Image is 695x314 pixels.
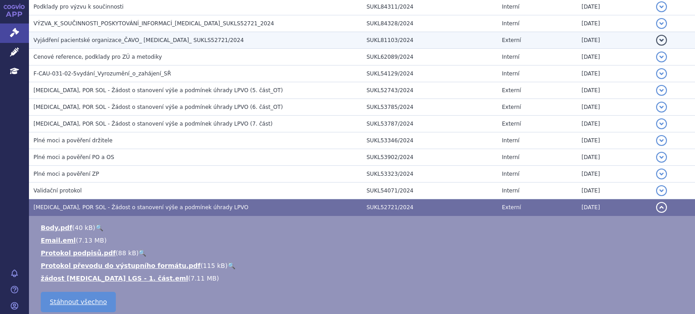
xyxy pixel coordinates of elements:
span: Plné moci a pověření PO a OS [33,154,114,160]
td: [DATE] [577,132,651,149]
li: ( ) [41,236,686,245]
span: FINTEPLA, POR SOL - Žádost o stanovení výše a podmínek úhrady LPVO [33,204,248,211]
td: SUKL52743/2024 [362,82,497,99]
a: 🔍 [138,249,146,257]
button: detail [656,85,667,96]
span: 115 kB [203,262,225,269]
td: [DATE] [577,116,651,132]
button: detail [656,202,667,213]
a: Email.eml [41,237,76,244]
td: [DATE] [577,183,651,199]
span: FINTEPLA, POR SOL - Žádost o stanovení výše a podmínek úhrady LPVO (7. část) [33,121,272,127]
td: SUKL62089/2024 [362,49,497,66]
span: Externí [502,104,521,110]
td: [DATE] [577,82,651,99]
span: Plné moci a pověření ZP [33,171,99,177]
a: Body.pdf [41,224,72,231]
a: Protokol převodu do výstupního formátu.pdf [41,262,200,269]
td: SUKL84328/2024 [362,15,497,32]
td: SUKL52721/2024 [362,199,497,216]
button: detail [656,185,667,196]
span: Externí [502,37,521,43]
button: detail [656,1,667,12]
li: ( ) [41,223,686,232]
button: detail [656,68,667,79]
a: 🔍 [228,262,235,269]
td: SUKL53787/2024 [362,116,497,132]
span: Interní [502,54,519,60]
td: [DATE] [577,166,651,183]
button: detail [656,52,667,62]
span: Plné moci a pověření držitele [33,137,113,144]
span: VÝZVA_K_SOUČINNOSTI_POSKYTOVÁNÍ_INFORMACÍ_FINTEPLA_SUKLS52721_2024 [33,20,274,27]
li: ( ) [41,248,686,258]
button: detail [656,118,667,129]
a: 🔍 [95,224,103,231]
td: [DATE] [577,199,651,216]
button: detail [656,18,667,29]
li: ( ) [41,261,686,270]
span: Cenové reference, podklady pro ZÚ a metodiky [33,54,162,60]
span: 7.11 MB [190,275,216,282]
td: [DATE] [577,15,651,32]
span: FINTEPLA, POR SOL - Žádost o stanovení výše a podmínek úhrady LPVO (5. část_OT) [33,87,283,94]
a: Protokol podpisů.pdf [41,249,116,257]
td: [DATE] [577,66,651,82]
td: [DATE] [577,32,651,49]
span: Interní [502,20,519,27]
span: Interní [502,4,519,10]
span: Vyjádření pacientské organizace_ČAVO_ Fintepla_ SUKLS52721/2024 [33,37,244,43]
span: 7.13 MB [78,237,104,244]
span: 88 kB [118,249,136,257]
td: SUKL54071/2024 [362,183,497,199]
td: SUKL53785/2024 [362,99,497,116]
button: detail [656,152,667,163]
span: Interní [502,171,519,177]
td: [DATE] [577,99,651,116]
a: žádost [MEDICAL_DATA] LGS - 1. část.eml [41,275,188,282]
span: 40 kB [75,224,93,231]
button: detail [656,102,667,112]
td: SUKL53346/2024 [362,132,497,149]
td: SUKL81103/2024 [362,32,497,49]
span: Podklady pro výzvu k součinnosti [33,4,124,10]
td: [DATE] [577,149,651,166]
td: SUKL53902/2024 [362,149,497,166]
button: detail [656,169,667,179]
span: FINTEPLA, POR SOL - Žádost o stanovení výše a podmínek úhrady LPVO (6. část_OT) [33,104,283,110]
span: F-CAU-031-02-5vydání_Vyrozumění_o_zahájení_SŘ [33,70,171,77]
td: [DATE] [577,49,651,66]
span: Validační protokol [33,187,82,194]
span: Externí [502,121,521,127]
a: Stáhnout všechno [41,292,116,312]
span: Externí [502,204,521,211]
td: SUKL54129/2024 [362,66,497,82]
span: Interní [502,154,519,160]
span: Interní [502,70,519,77]
span: Externí [502,87,521,94]
button: detail [656,135,667,146]
button: detail [656,35,667,46]
td: SUKL53323/2024 [362,166,497,183]
span: Interní [502,187,519,194]
li: ( ) [41,274,686,283]
span: Interní [502,137,519,144]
